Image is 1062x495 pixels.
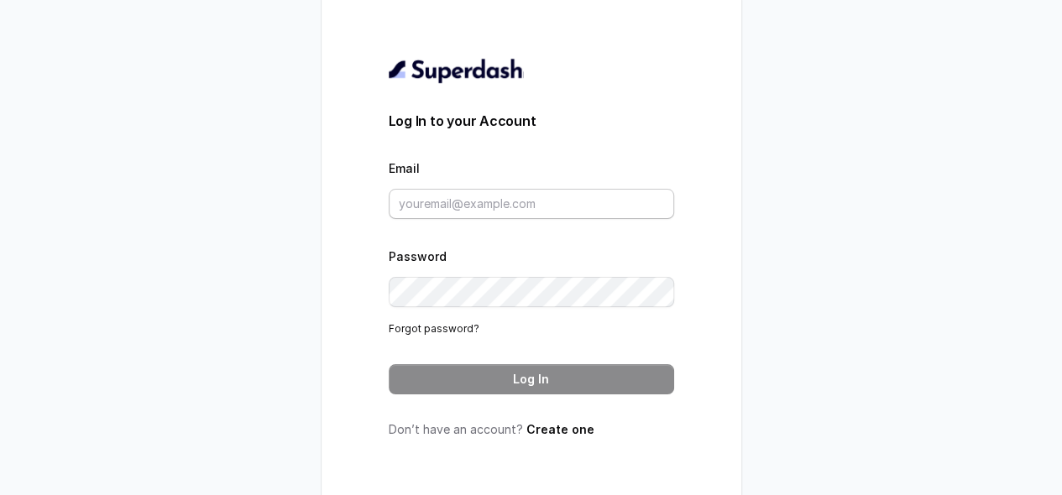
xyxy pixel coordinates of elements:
p: Don’t have an account? [389,421,674,438]
h3: Log In to your Account [389,111,674,131]
img: light.svg [389,57,524,84]
input: youremail@example.com [389,189,674,219]
label: Password [389,249,447,263]
button: Log In [389,364,674,394]
a: Create one [526,422,594,436]
a: Forgot password? [389,322,479,335]
label: Email [389,161,420,175]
